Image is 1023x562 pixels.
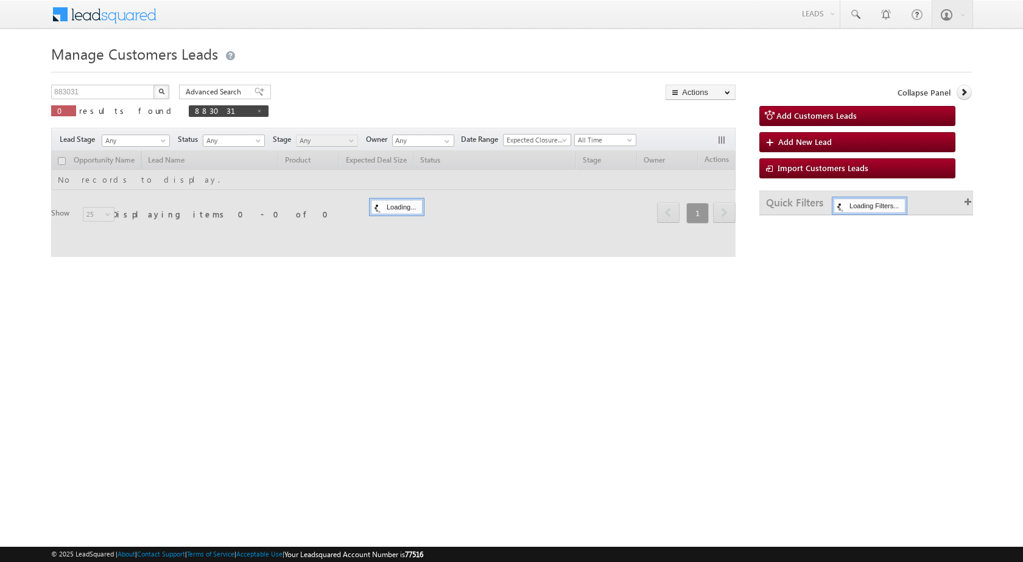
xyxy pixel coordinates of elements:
[503,134,571,146] a: Expected Closure Date
[57,105,70,116] span: 0
[366,134,392,145] span: Owner
[461,134,503,145] span: Date Range
[778,163,868,173] span: Import Customers Leads
[60,134,100,145] span: Lead Stage
[51,549,423,560] span: © 2025 LeadSquared | | | | |
[776,110,857,121] span: Add Customers Leads
[178,134,203,145] span: Status
[834,198,905,213] div: Loading Filters...
[186,86,245,97] span: Advanced Search
[102,135,166,146] span: Any
[284,550,423,559] span: Your Leadsquared Account Number is
[236,550,283,558] a: Acceptable Use
[297,135,354,146] span: Any
[79,105,176,116] span: results found
[392,135,454,147] input: Type to Search
[575,135,633,146] span: All Time
[118,550,135,558] a: About
[371,200,423,214] div: Loading...
[778,136,832,147] span: Add New Lead
[51,44,218,63] span: Manage Customers Leads
[187,550,234,558] a: Terms of Service
[102,135,170,147] a: Any
[195,105,250,116] span: 883031
[158,88,164,94] img: Search
[296,135,358,147] a: Any
[504,135,567,146] span: Expected Closure Date
[898,87,951,98] span: Collapse Panel
[405,550,423,559] span: 77516
[666,85,736,100] button: Actions
[438,135,453,147] a: Show All Items
[574,134,636,146] a: All Time
[273,134,296,145] span: Stage
[203,135,265,147] a: Any
[203,135,261,146] span: Any
[137,550,185,558] a: Contact Support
